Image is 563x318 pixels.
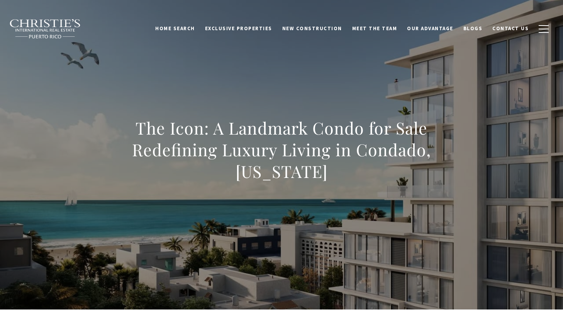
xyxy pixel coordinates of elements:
[200,21,277,36] a: Exclusive Properties
[402,21,458,36] a: Our Advantage
[347,21,402,36] a: Meet the Team
[205,25,272,32] span: Exclusive Properties
[111,117,452,182] h1: The Icon: A Landmark Condo for Sale Redefining Luxury Living in Condado, [US_STATE]
[277,21,347,36] a: New Construction
[407,25,453,32] span: Our Advantage
[492,25,529,32] span: Contact Us
[150,21,200,36] a: Home Search
[463,25,483,32] span: Blogs
[282,25,342,32] span: New Construction
[9,19,81,39] img: Christie's International Real Estate black text logo
[458,21,488,36] a: Blogs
